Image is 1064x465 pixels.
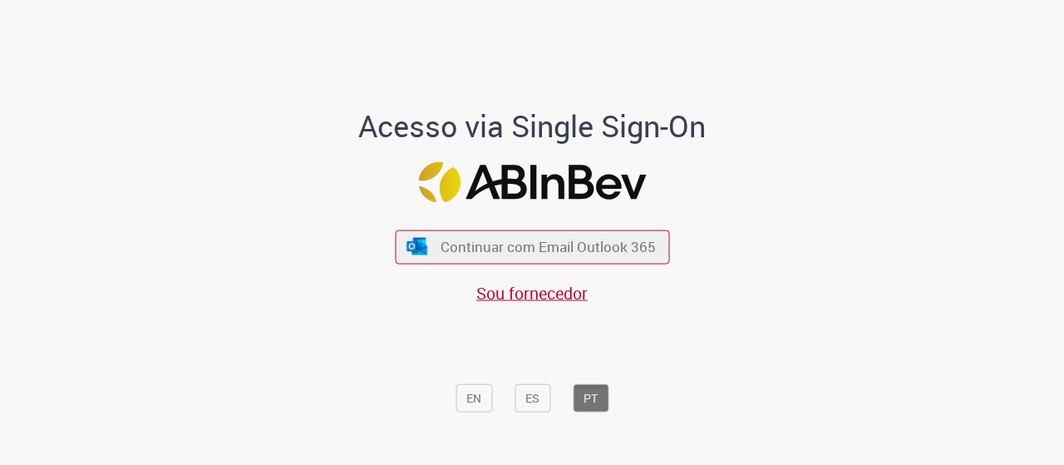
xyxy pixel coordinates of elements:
[515,383,550,412] button: ES
[302,109,763,142] h1: Acesso via Single Sign-On
[441,237,656,256] span: Continuar com Email Outlook 365
[573,383,608,412] button: PT
[456,383,492,412] button: EN
[418,162,646,203] img: Logo ABInBev
[476,281,588,304] a: Sou fornecedor
[406,238,429,255] img: ícone Azure/Microsoft 360
[395,230,669,264] button: ícone Azure/Microsoft 360 Continuar com Email Outlook 365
